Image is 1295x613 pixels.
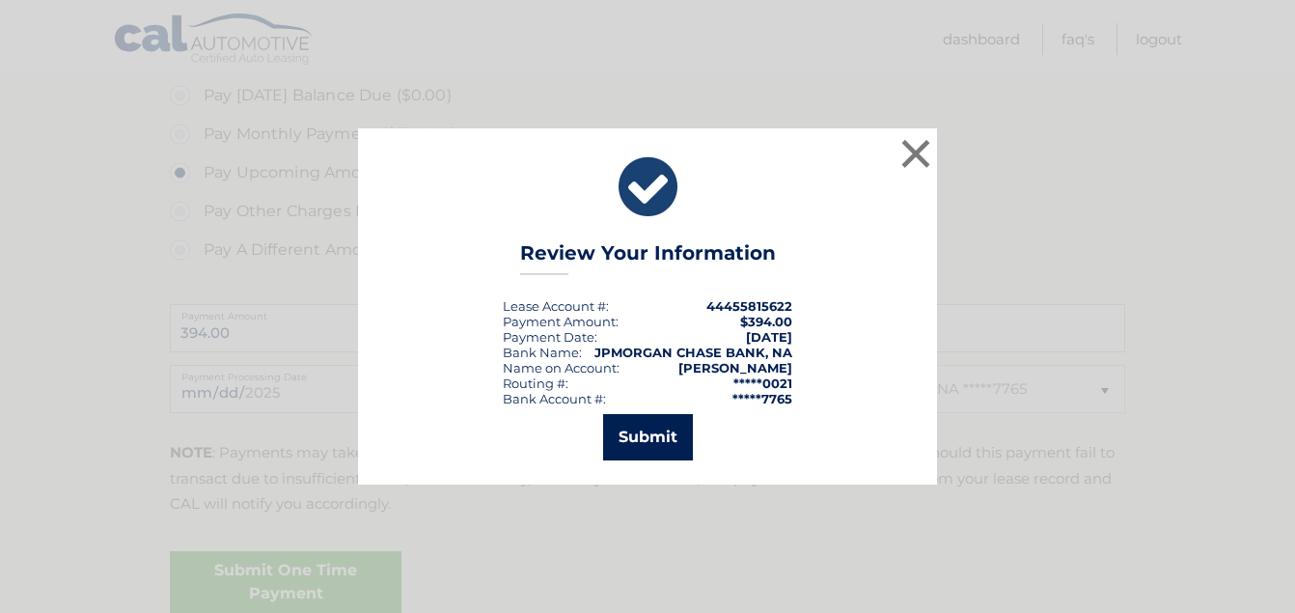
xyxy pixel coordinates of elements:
[503,298,609,314] div: Lease Account #:
[503,345,582,360] div: Bank Name:
[678,360,792,376] strong: [PERSON_NAME]
[740,314,792,329] span: $394.00
[594,345,792,360] strong: JPMORGAN CHASE BANK, NA
[503,329,597,345] div: :
[503,391,606,406] div: Bank Account #:
[503,376,568,391] div: Routing #:
[896,134,935,173] button: ×
[746,329,792,345] span: [DATE]
[706,298,792,314] strong: 44455815622
[520,241,776,275] h3: Review Your Information
[503,360,620,376] div: Name on Account:
[503,314,619,329] div: Payment Amount:
[603,414,693,460] button: Submit
[503,329,594,345] span: Payment Date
